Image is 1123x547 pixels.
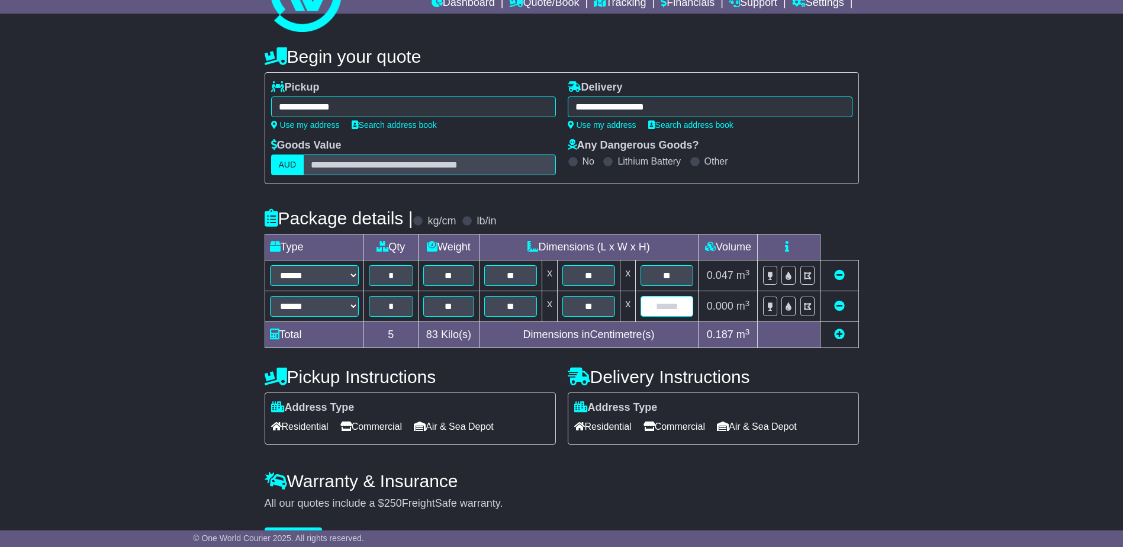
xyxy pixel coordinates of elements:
span: 0.187 [707,329,733,340]
span: 250 [384,497,402,509]
td: 5 [363,322,419,348]
span: m [736,300,750,312]
a: Remove this item [834,300,845,312]
span: 0.047 [707,269,733,281]
td: Total [265,322,363,348]
span: 0.000 [707,300,733,312]
span: Commercial [643,417,705,436]
a: Search address book [648,120,733,130]
a: Use my address [271,120,340,130]
a: Add new item [834,329,845,340]
div: All our quotes include a $ FreightSafe warranty. [265,497,859,510]
td: Dimensions (L x W x H) [479,234,699,260]
h4: Package details | [265,208,413,228]
h4: Pickup Instructions [265,367,556,387]
span: 83 [426,329,438,340]
label: Lithium Battery [617,156,681,167]
span: Air & Sea Depot [414,417,494,436]
td: Qty [363,234,419,260]
span: Commercial [340,417,402,436]
label: Any Dangerous Goods? [568,139,699,152]
td: Weight [419,234,480,260]
td: Type [265,234,363,260]
label: AUD [271,155,304,175]
label: kg/cm [427,215,456,228]
td: x [542,291,557,322]
label: Pickup [271,81,320,94]
a: Search address book [352,120,437,130]
sup: 3 [745,327,750,336]
label: Address Type [574,401,658,414]
a: Use my address [568,120,636,130]
label: No [583,156,594,167]
span: Air & Sea Depot [717,417,797,436]
span: m [736,329,750,340]
label: Delivery [568,81,623,94]
sup: 3 [745,299,750,308]
span: Residential [574,417,632,436]
span: Residential [271,417,329,436]
td: Dimensions in Centimetre(s) [479,322,699,348]
h4: Warranty & Insurance [265,471,859,491]
label: Address Type [271,401,355,414]
label: lb/in [477,215,496,228]
span: © One World Courier 2025. All rights reserved. [193,533,364,543]
h4: Delivery Instructions [568,367,859,387]
td: Kilo(s) [419,322,480,348]
td: x [620,291,636,322]
h4: Begin your quote [265,47,859,66]
label: Goods Value [271,139,342,152]
a: Remove this item [834,269,845,281]
td: x [620,260,636,291]
td: x [542,260,557,291]
sup: 3 [745,268,750,277]
span: m [736,269,750,281]
td: Volume [699,234,758,260]
label: Other [704,156,728,167]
